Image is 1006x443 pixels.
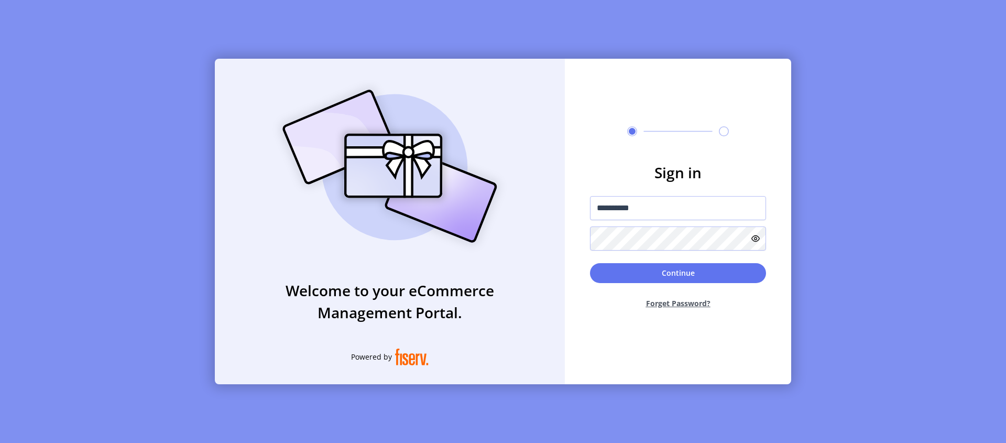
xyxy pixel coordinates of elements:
[351,351,392,362] span: Powered by
[215,279,565,323] h3: Welcome to your eCommerce Management Portal.
[267,78,513,254] img: card_Illustration.svg
[590,289,766,317] button: Forget Password?
[590,161,766,183] h3: Sign in
[590,263,766,283] button: Continue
